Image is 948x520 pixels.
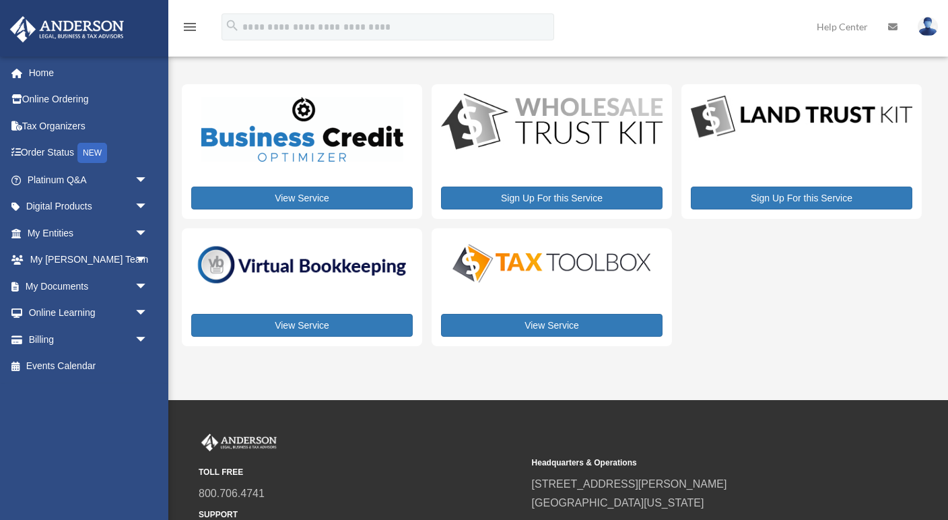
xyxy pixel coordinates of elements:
[9,247,168,273] a: My [PERSON_NAME] Teamarrow_drop_down
[135,326,162,354] span: arrow_drop_down
[532,497,704,509] a: [GEOGRAPHIC_DATA][US_STATE]
[9,220,168,247] a: My Entitiesarrow_drop_down
[199,465,522,480] small: TOLL FREE
[182,24,198,35] a: menu
[691,94,912,141] img: LandTrust_lgo-1.jpg
[225,18,240,33] i: search
[441,94,663,152] img: WS-Trust-Kit-lgo-1.jpg
[191,314,413,337] a: View Service
[199,488,265,499] a: 800.706.4741
[135,247,162,274] span: arrow_drop_down
[191,187,413,209] a: View Service
[441,314,663,337] a: View Service
[135,220,162,247] span: arrow_drop_down
[77,143,107,163] div: NEW
[9,353,168,380] a: Events Calendar
[9,86,168,113] a: Online Ordering
[441,187,663,209] a: Sign Up For this Service
[532,456,856,470] small: Headquarters & Operations
[6,16,128,42] img: Anderson Advisors Platinum Portal
[182,19,198,35] i: menu
[9,139,168,167] a: Order StatusNEW
[9,193,162,220] a: Digital Productsarrow_drop_down
[135,300,162,327] span: arrow_drop_down
[9,166,168,193] a: Platinum Q&Aarrow_drop_down
[135,166,162,194] span: arrow_drop_down
[9,59,168,86] a: Home
[532,478,727,490] a: [STREET_ADDRESS][PERSON_NAME]
[9,273,168,300] a: My Documentsarrow_drop_down
[135,193,162,221] span: arrow_drop_down
[135,273,162,300] span: arrow_drop_down
[918,17,938,36] img: User Pic
[9,326,168,353] a: Billingarrow_drop_down
[9,300,168,327] a: Online Learningarrow_drop_down
[691,187,912,209] a: Sign Up For this Service
[199,434,279,451] img: Anderson Advisors Platinum Portal
[9,112,168,139] a: Tax Organizers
